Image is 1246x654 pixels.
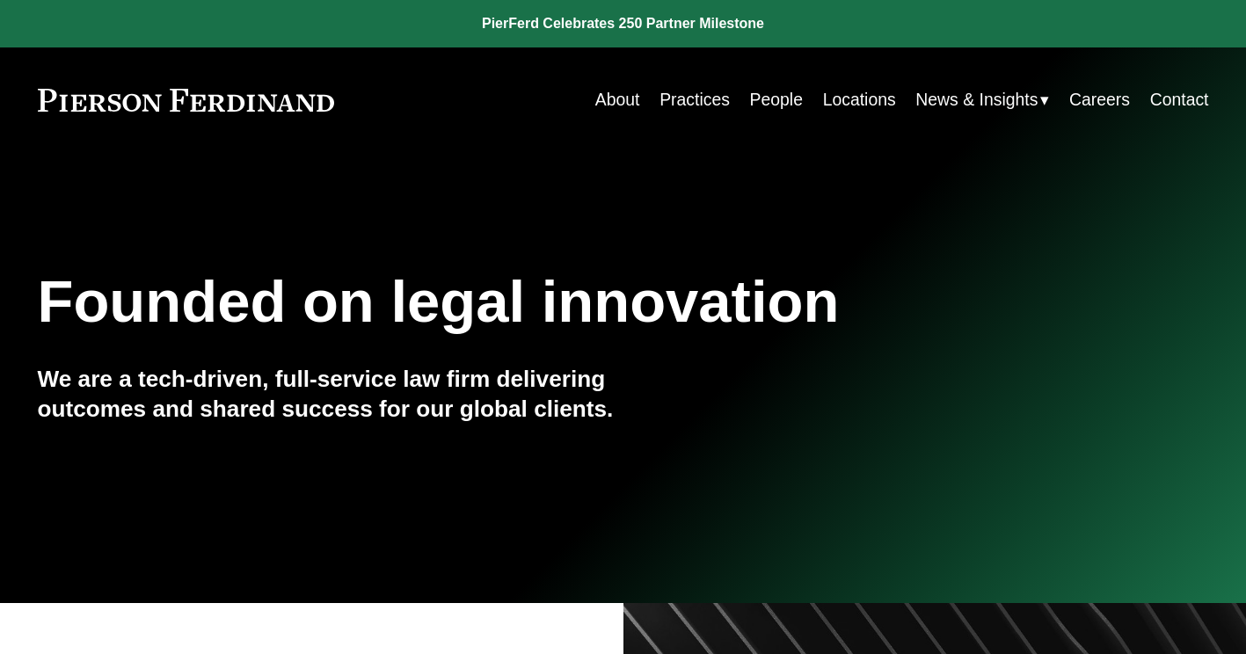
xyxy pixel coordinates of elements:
a: Contact [1150,83,1209,117]
h1: Founded on legal innovation [38,268,1014,336]
a: Locations [823,83,896,117]
span: News & Insights [915,84,1038,115]
a: People [750,83,803,117]
a: Practices [659,83,730,117]
a: folder dropdown [915,83,1049,117]
h4: We are a tech-driven, full-service law firm delivering outcomes and shared success for our global... [38,365,623,424]
a: Careers [1069,83,1130,117]
a: About [595,83,640,117]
